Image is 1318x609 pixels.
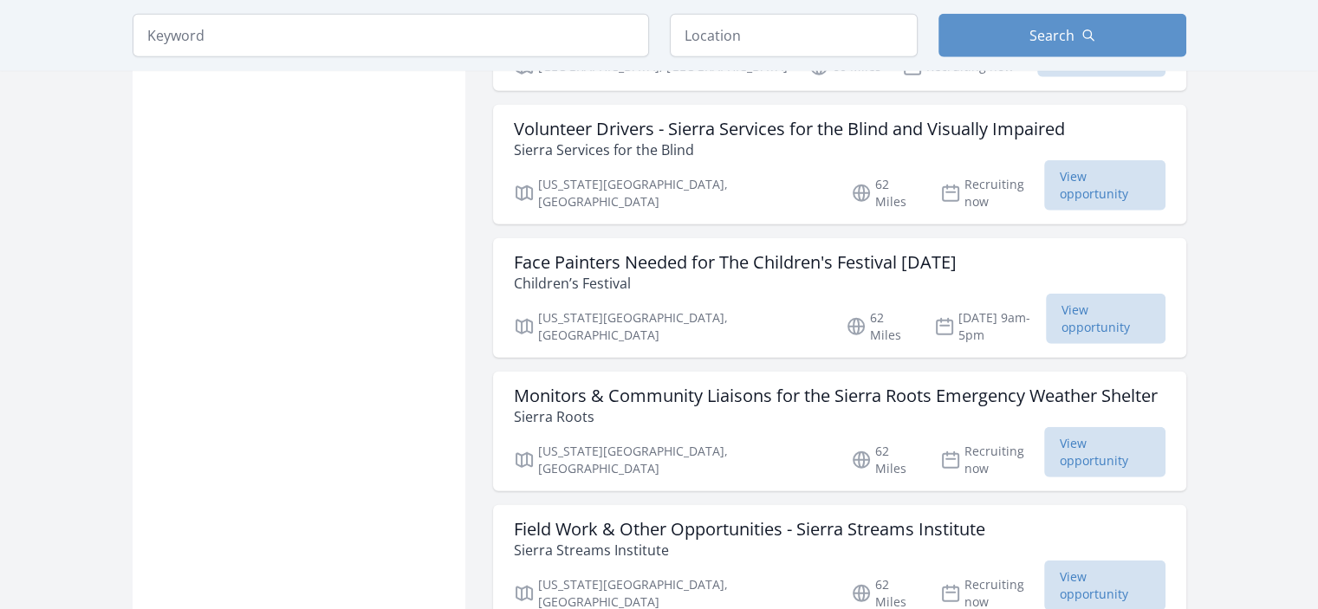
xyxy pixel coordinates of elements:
span: View opportunity [1044,427,1165,477]
p: Sierra Streams Institute [514,540,985,560]
span: View opportunity [1044,160,1165,211]
span: View opportunity [1046,294,1165,344]
p: 62 Miles [851,176,919,211]
h3: Monitors & Community Liaisons for the Sierra Roots Emergency Weather Shelter [514,385,1158,406]
a: Face Painters Needed for The Children's Festival [DATE] Children’s Festival [US_STATE][GEOGRAPHIC... [493,238,1186,358]
span: Search [1029,25,1075,46]
p: Children’s Festival [514,273,957,294]
button: Search [938,14,1186,57]
p: [US_STATE][GEOGRAPHIC_DATA], [GEOGRAPHIC_DATA] [514,309,826,344]
p: 62 Miles [846,309,912,344]
p: Recruiting now [940,176,1045,211]
input: Location [670,14,918,57]
p: Sierra Services for the Blind [514,139,1065,160]
a: Monitors & Community Liaisons for the Sierra Roots Emergency Weather Shelter Sierra Roots [US_STA... [493,372,1186,491]
p: Recruiting now [940,443,1045,477]
h3: Face Painters Needed for The Children's Festival [DATE] [514,252,957,273]
p: Sierra Roots [514,406,1158,427]
input: Keyword [133,14,649,57]
p: 62 Miles [851,443,919,477]
a: Volunteer Drivers - Sierra Services for the Blind and Visually Impaired Sierra Services for the B... [493,105,1186,224]
h3: Volunteer Drivers - Sierra Services for the Blind and Visually Impaired [514,119,1065,139]
p: [US_STATE][GEOGRAPHIC_DATA], [GEOGRAPHIC_DATA] [514,176,831,211]
p: [US_STATE][GEOGRAPHIC_DATA], [GEOGRAPHIC_DATA] [514,443,831,477]
p: [DATE] 9am-5pm [934,309,1047,344]
h3: Field Work & Other Opportunities - Sierra Streams Institute [514,519,985,540]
